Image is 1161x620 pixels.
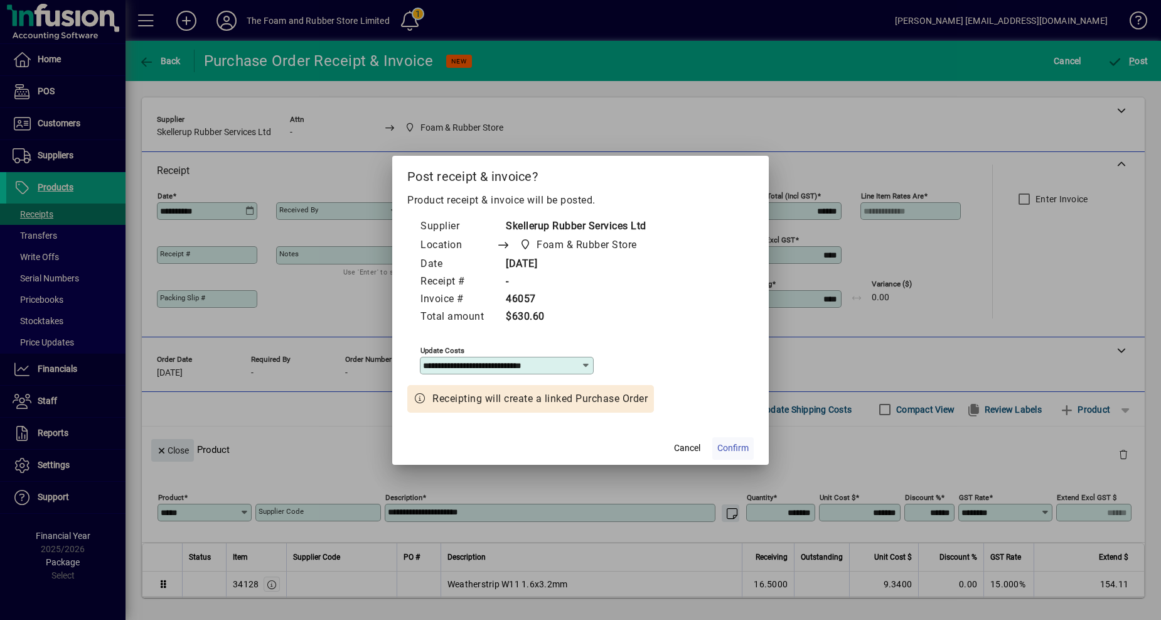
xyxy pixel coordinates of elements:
h2: Post receipt & invoice? [392,156,769,192]
td: Receipt # [420,273,496,291]
span: Foam & Rubber Store [516,236,642,254]
span: Foam & Rubber Store [537,237,637,253]
td: Location [420,236,496,256]
p: Product receipt & invoice will be posted. [407,193,754,208]
td: Supplier [420,218,496,236]
td: - [496,273,661,291]
td: $630.60 [496,308,661,326]
button: Cancel [667,437,707,460]
td: Skellerup Rubber Services Ltd [496,218,661,236]
span: Confirm [717,442,749,455]
button: Confirm [712,437,754,460]
td: [DATE] [496,256,661,273]
span: Receipting will create a linked Purchase Order [432,391,648,406]
td: Total amount [420,308,496,326]
span: Cancel [674,442,700,455]
td: 46057 [496,291,661,308]
mat-label: Update costs [420,345,464,354]
td: Date [420,256,496,273]
td: Invoice # [420,291,496,308]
